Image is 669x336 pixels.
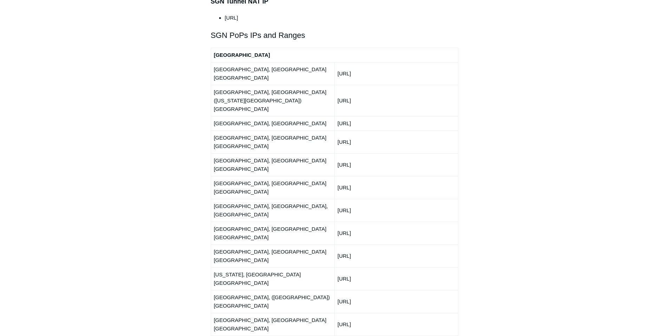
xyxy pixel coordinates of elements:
td: [GEOGRAPHIC_DATA], [GEOGRAPHIC_DATA] [GEOGRAPHIC_DATA] [211,176,334,199]
td: [URL] [334,116,458,130]
td: [GEOGRAPHIC_DATA], [GEOGRAPHIC_DATA], [GEOGRAPHIC_DATA] [211,199,334,222]
td: [URL] [334,62,458,85]
td: [URL] [334,244,458,267]
td: [URL] [334,313,458,336]
td: [GEOGRAPHIC_DATA], [GEOGRAPHIC_DATA] [GEOGRAPHIC_DATA] [211,313,334,336]
td: [URL] [334,222,458,244]
li: [URL] [225,14,459,22]
td: [US_STATE], [GEOGRAPHIC_DATA] [GEOGRAPHIC_DATA] [211,267,334,290]
td: [GEOGRAPHIC_DATA], [GEOGRAPHIC_DATA] [GEOGRAPHIC_DATA] [211,244,334,267]
td: [GEOGRAPHIC_DATA], [GEOGRAPHIC_DATA] [211,116,334,130]
td: [URL] [334,290,458,313]
td: [URL] [334,130,458,153]
td: [GEOGRAPHIC_DATA], [GEOGRAPHIC_DATA] [GEOGRAPHIC_DATA] [211,62,334,85]
td: [GEOGRAPHIC_DATA], [GEOGRAPHIC_DATA] [GEOGRAPHIC_DATA] [211,153,334,176]
td: [GEOGRAPHIC_DATA], [GEOGRAPHIC_DATA] [GEOGRAPHIC_DATA] [211,222,334,244]
td: [URL] [334,199,458,222]
strong: [GEOGRAPHIC_DATA] [214,52,270,58]
td: [GEOGRAPHIC_DATA], ([GEOGRAPHIC_DATA]) [GEOGRAPHIC_DATA] [211,290,334,313]
td: [URL] [334,153,458,176]
h2: SGN PoPs IPs and Ranges [211,29,459,41]
td: [GEOGRAPHIC_DATA], [GEOGRAPHIC_DATA] [GEOGRAPHIC_DATA] [211,130,334,153]
td: [URL] [334,85,458,116]
td: [URL] [334,176,458,199]
td: [GEOGRAPHIC_DATA], [GEOGRAPHIC_DATA] ([US_STATE][GEOGRAPHIC_DATA]) [GEOGRAPHIC_DATA] [211,85,334,116]
td: [URL] [334,267,458,290]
